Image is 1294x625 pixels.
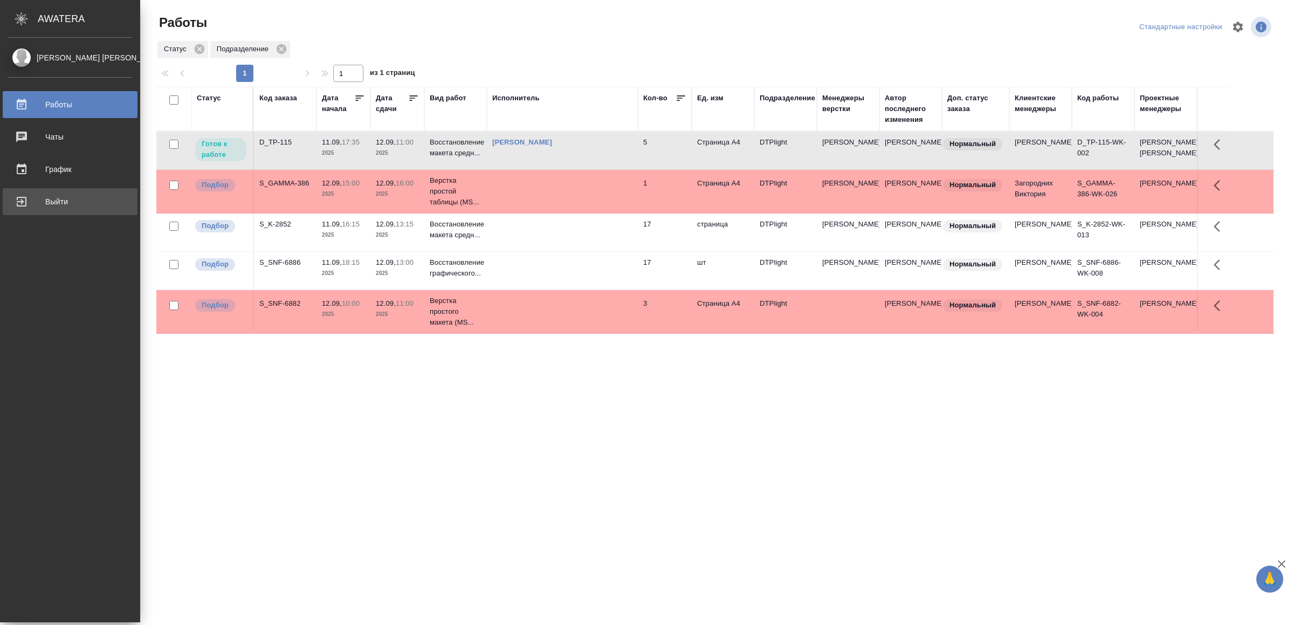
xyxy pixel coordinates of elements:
div: S_K-2852 [259,219,311,230]
p: 16:15 [342,220,360,228]
td: Страница А4 [692,293,754,331]
p: 2025 [322,189,365,200]
p: 11:00 [396,299,414,307]
p: Готов к работе [202,139,240,160]
td: [PERSON_NAME] [879,252,942,290]
td: [PERSON_NAME] [879,214,942,251]
p: 15:00 [342,179,360,187]
td: S_K-2852-WK-013 [1072,214,1134,251]
p: [PERSON_NAME] [822,257,874,268]
p: Подбор [202,259,229,270]
td: D_TP-115-WK-002 [1072,132,1134,169]
span: Настроить таблицу [1225,14,1251,40]
p: [PERSON_NAME] [822,137,874,148]
div: Подразделение [760,93,815,104]
td: страница [692,214,754,251]
td: DTPlight [754,132,817,169]
p: 11.09, [322,220,342,228]
a: График [3,156,137,183]
div: Ед. изм [697,93,724,104]
p: 2025 [322,309,365,320]
p: [PERSON_NAME], [PERSON_NAME] [1140,137,1192,159]
p: Подразделение [217,44,272,54]
td: шт [692,252,754,290]
td: [PERSON_NAME] [1009,252,1072,290]
p: 12.09, [376,179,396,187]
p: 2025 [376,230,419,241]
p: Восстановление макета средн... [430,137,481,159]
span: Работы [156,14,207,31]
a: [PERSON_NAME] [492,138,552,146]
button: 🙏 [1256,566,1283,593]
p: 11:00 [396,138,414,146]
td: 17 [638,214,692,251]
div: AWATERA [38,8,140,30]
div: Работы [8,97,132,113]
p: Нормальный [949,139,996,149]
button: Здесь прячутся важные кнопки [1207,173,1233,198]
p: 12.09, [322,179,342,187]
p: Нормальный [949,300,996,311]
span: 🙏 [1261,568,1279,590]
p: Нормальный [949,221,996,231]
td: S_SNF-6886-WK-008 [1072,252,1134,290]
td: S_GAMMA-386-WK-026 [1072,173,1134,210]
p: Подбор [202,221,229,231]
p: Подбор [202,300,229,311]
p: 12.09, [322,299,342,307]
p: Верстка простого макета (MS... [430,296,481,328]
td: Страница А4 [692,132,754,169]
div: D_TP-115 [259,137,311,148]
td: [PERSON_NAME] [1009,132,1072,169]
td: [PERSON_NAME] [879,132,942,169]
a: Чаты [3,123,137,150]
button: Здесь прячутся важные кнопки [1207,252,1233,278]
td: DTPlight [754,252,817,290]
div: S_SNF-6882 [259,298,311,309]
p: 12.09, [376,299,396,307]
p: 2025 [322,148,365,159]
td: Страница А4 [692,173,754,210]
div: Дата сдачи [376,93,408,114]
td: [PERSON_NAME] [1134,293,1197,331]
p: 17:35 [342,138,360,146]
p: Нормальный [949,259,996,270]
p: 12.09, [376,138,396,146]
p: 11.09, [322,258,342,266]
p: 2025 [376,189,419,200]
p: 13:00 [396,258,414,266]
td: [PERSON_NAME] [1009,293,1072,331]
p: 2025 [376,309,419,320]
p: 11.09, [322,138,342,146]
p: 18:15 [342,258,360,266]
td: DTPlight [754,173,817,210]
div: Код заказа [259,93,297,104]
p: 10:00 [342,299,360,307]
p: [PERSON_NAME] [822,178,874,189]
button: Здесь прячутся важные кнопки [1207,293,1233,319]
div: Дата начала [322,93,354,114]
p: Восстановление графического... [430,257,481,279]
p: 2025 [376,268,419,279]
div: Можно подбирать исполнителей [194,298,247,313]
p: 2025 [376,148,419,159]
span: Посмотреть информацию [1251,17,1274,37]
div: Автор последнего изменения [885,93,937,125]
p: Подбор [202,180,229,190]
div: Менеджеры верстки [822,93,874,114]
td: [PERSON_NAME] [1134,173,1197,210]
td: 17 [638,252,692,290]
div: Можно подбирать исполнителей [194,219,247,233]
p: 12.09, [376,258,396,266]
p: 13:15 [396,220,414,228]
div: Статус [157,41,208,58]
td: [PERSON_NAME] [1134,214,1197,251]
td: [PERSON_NAME] [879,293,942,331]
div: Код работы [1077,93,1119,104]
td: DTPlight [754,293,817,331]
div: График [8,161,132,177]
div: Чаты [8,129,132,145]
div: Исполнитель может приступить к работе [194,137,247,162]
td: 5 [638,132,692,169]
div: Можно подбирать исполнителей [194,257,247,272]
